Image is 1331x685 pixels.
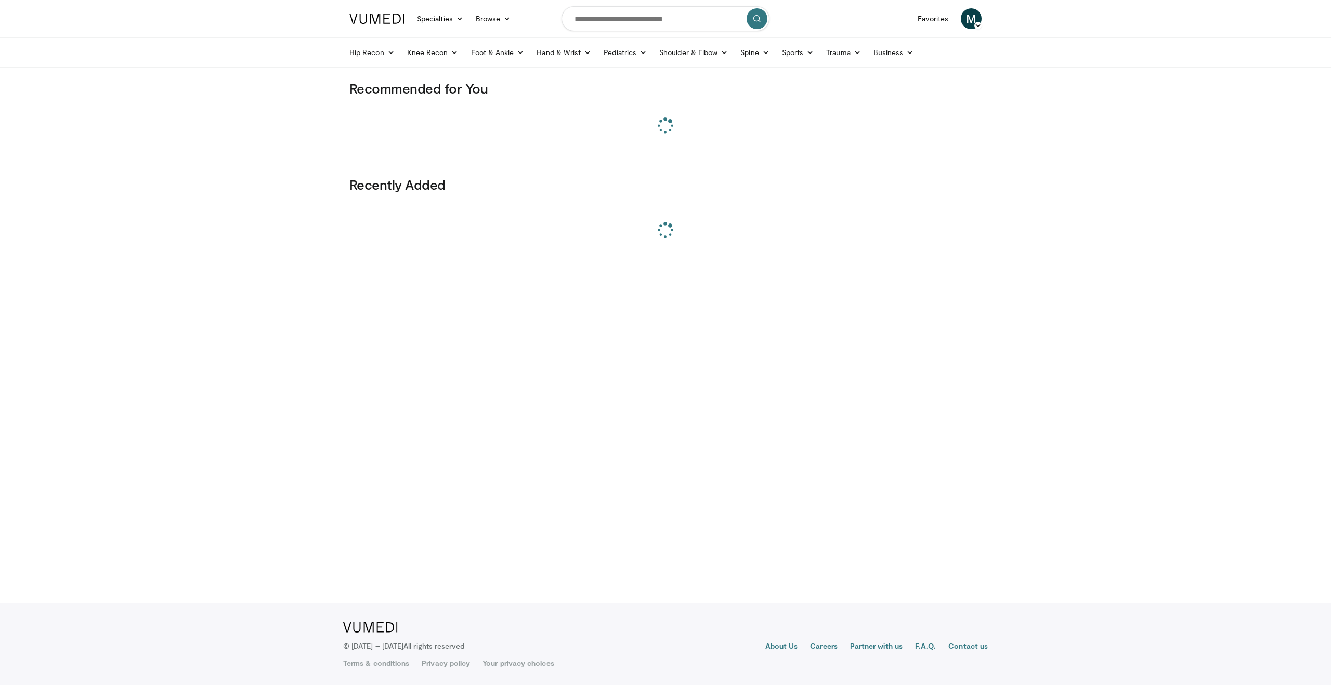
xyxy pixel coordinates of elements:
h3: Recommended for You [349,80,982,97]
a: Privacy policy [422,658,470,668]
a: Favorites [911,8,955,29]
a: Careers [810,641,838,653]
img: VuMedi Logo [349,14,404,24]
a: Contact us [948,641,988,653]
a: Spine [734,42,775,63]
a: Sports [776,42,820,63]
a: Your privacy choices [482,658,554,668]
a: F.A.Q. [915,641,936,653]
span: All rights reserved [403,641,464,650]
a: Partner with us [850,641,903,653]
a: Shoulder & Elbow [653,42,734,63]
a: Foot & Ankle [465,42,531,63]
a: M [961,8,982,29]
h3: Recently Added [349,176,982,193]
a: Hand & Wrist [530,42,597,63]
a: Pediatrics [597,42,653,63]
a: Hip Recon [343,42,401,63]
img: VuMedi Logo [343,622,398,633]
p: © [DATE] – [DATE] [343,641,465,651]
a: About Us [765,641,798,653]
a: Trauma [820,42,867,63]
a: Specialties [411,8,469,29]
input: Search topics, interventions [562,6,769,31]
a: Terms & conditions [343,658,409,668]
a: Browse [469,8,517,29]
a: Knee Recon [401,42,465,63]
a: Business [867,42,920,63]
